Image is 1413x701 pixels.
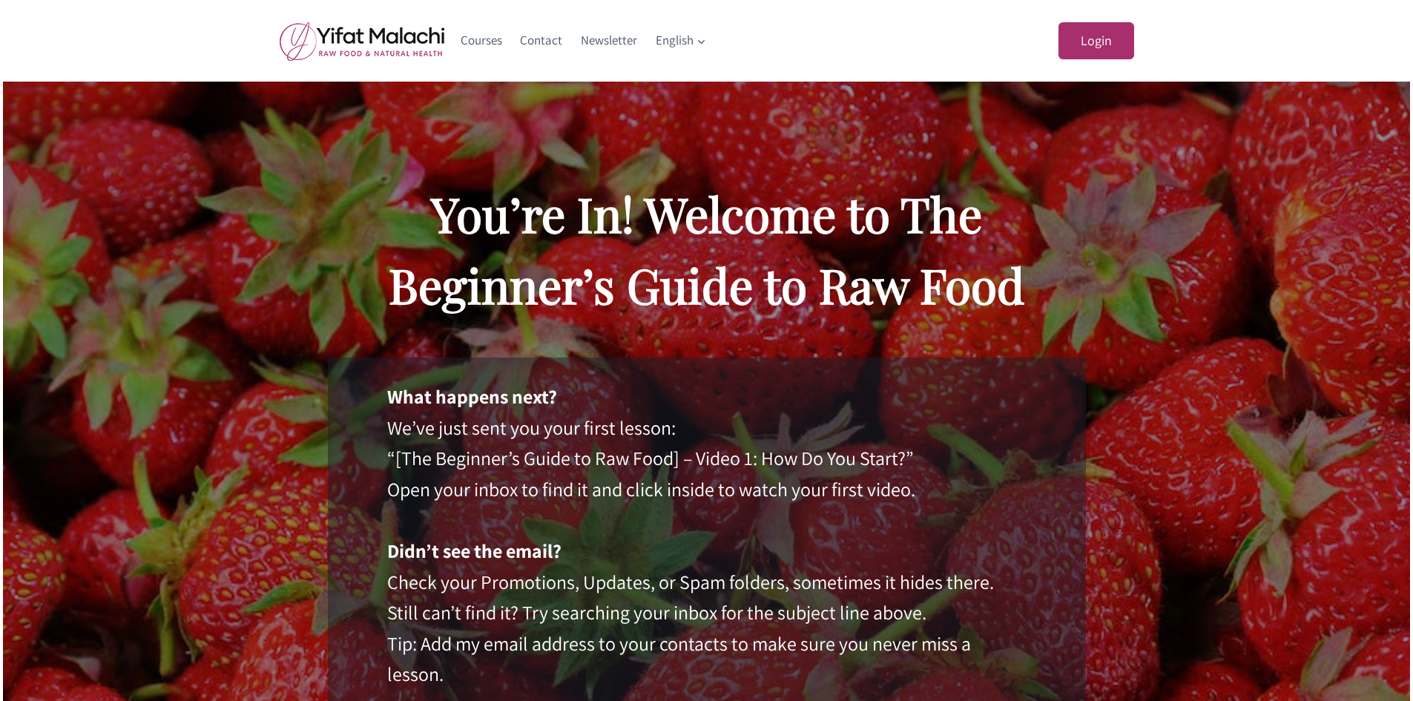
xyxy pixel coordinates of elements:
[452,23,512,59] a: Courses
[387,538,561,563] strong: Didn’t see the email?
[572,23,647,59] a: Newsletter
[280,22,444,61] img: yifat_logo41_en.png
[511,23,572,59] a: Contact
[646,23,715,59] a: English
[1058,22,1134,60] a: Login
[656,30,706,50] span: English
[328,178,1086,320] h2: You’re In! Welcome to The Beginner’s Guide to Raw Food
[387,384,557,409] strong: What happens next?
[452,23,716,59] nav: Primary Navigation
